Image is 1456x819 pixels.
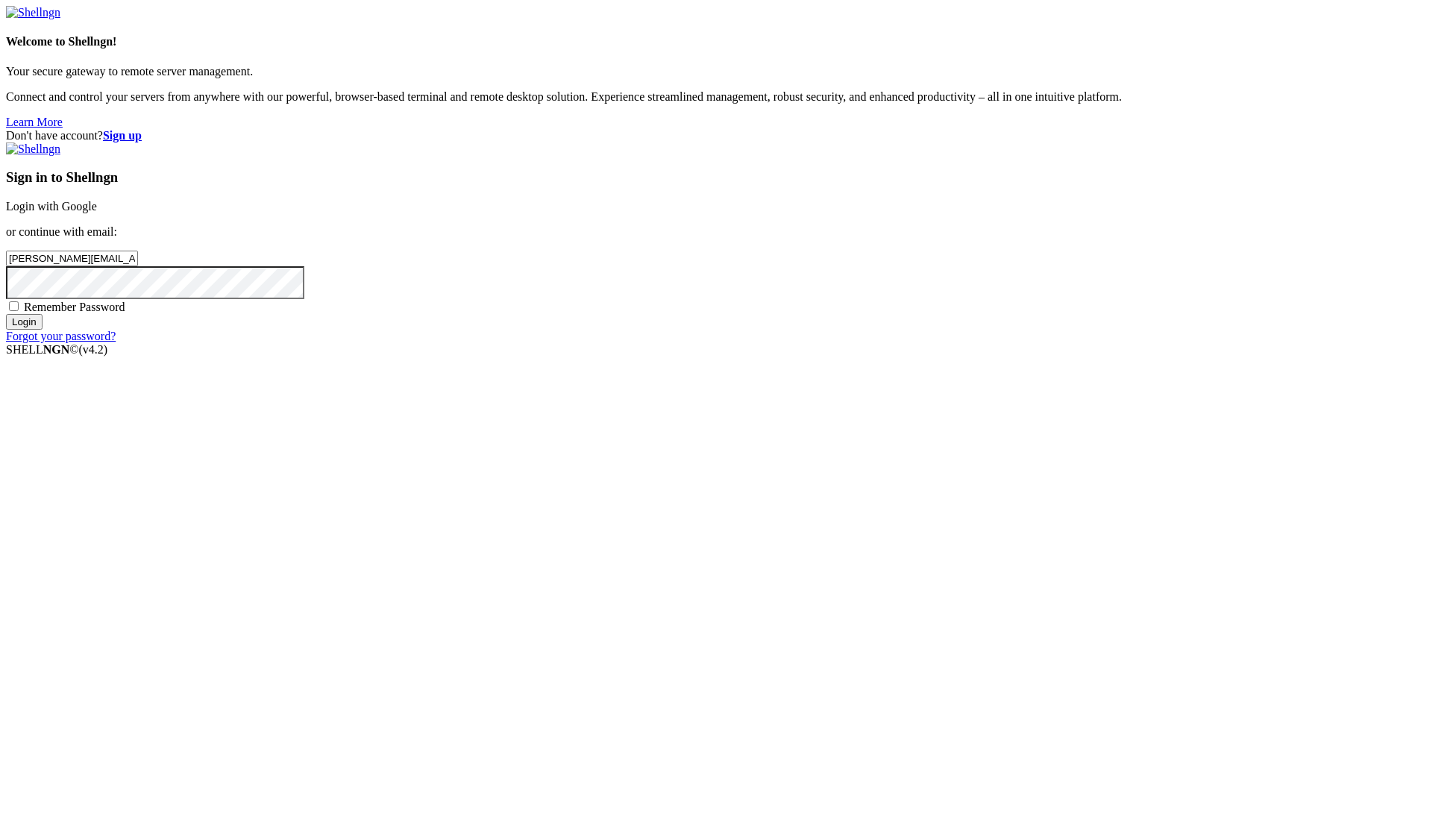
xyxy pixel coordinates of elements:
p: or continue with email: [6,225,1450,239]
span: SHELL © [6,343,107,356]
b: NGN [43,343,70,356]
a: Login with Google [6,200,97,213]
h4: Welcome to Shellngn! [6,35,1450,48]
a: Forgot your password? [6,330,116,342]
p: Connect and control your servers from anywhere with our powerful, browser-based terminal and remo... [6,90,1450,104]
img: Shellngn [6,142,60,156]
span: 4.2.0 [79,343,108,356]
img: Shellngn [6,6,60,19]
input: Remember Password [9,301,19,311]
input: Email address [6,251,138,266]
a: Learn More [6,116,63,128]
a: Sign up [103,129,142,142]
span: Remember Password [24,301,125,313]
h3: Sign in to Shellngn [6,169,1450,186]
div: Don't have account? [6,129,1450,142]
p: Your secure gateway to remote server management. [6,65,1450,78]
input: Login [6,314,43,330]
